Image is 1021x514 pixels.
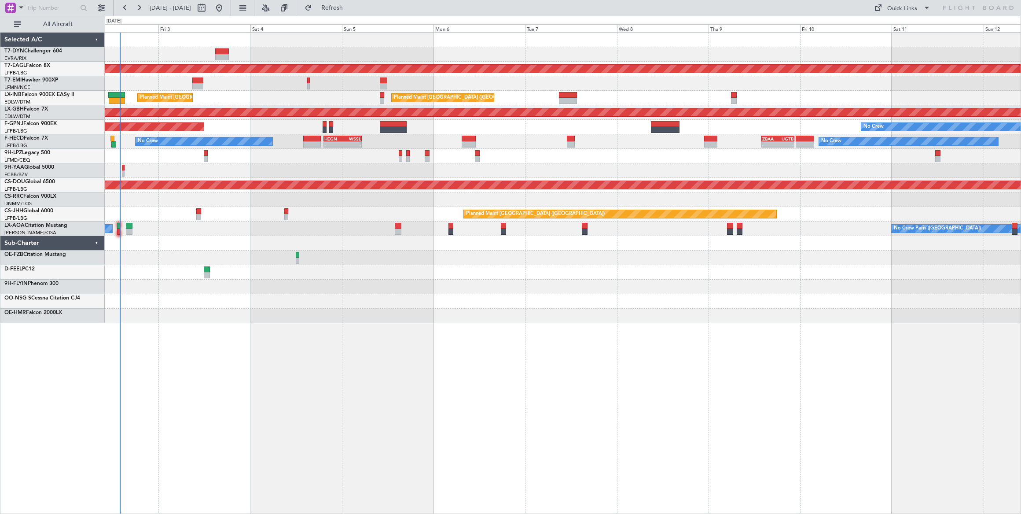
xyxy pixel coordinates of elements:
span: T7-DYN [4,48,24,54]
a: EDLW/DTM [4,113,30,120]
div: WSSL [342,136,361,141]
button: Quick Links [870,1,935,15]
div: [DATE] [107,18,121,25]
div: - [778,142,793,147]
a: LX-AOACitation Mustang [4,223,67,228]
a: LFPB/LBG [4,142,27,149]
a: LFPB/LBG [4,70,27,76]
a: LX-INBFalcon 900EX EASy II [4,92,74,97]
div: Sat 4 [250,24,342,32]
div: Tue 7 [525,24,617,32]
div: UGTB [778,136,793,141]
a: F-HECDFalcon 7X [4,136,48,141]
a: EVRA/RIX [4,55,26,62]
div: ZBAA [762,136,778,141]
a: T7-EAGLFalcon 8X [4,63,50,68]
span: OO-NSG S [4,296,31,301]
a: LX-GBHFalcon 7X [4,107,48,112]
span: T7-EAGL [4,63,26,68]
span: 9H-YAA [4,165,24,170]
a: 9H-LPZLegacy 500 [4,150,50,155]
button: Refresh [301,1,353,15]
div: Sat 11 [892,24,983,32]
span: [DATE] - [DATE] [150,4,191,12]
span: F-GPNJ [4,121,23,126]
span: OE-HMR [4,310,26,315]
a: 9H-YAAGlobal 5000 [4,165,54,170]
div: No Crew [138,135,158,148]
div: No Crew [863,120,884,133]
div: - [762,142,778,147]
span: LX-AOA [4,223,25,228]
span: Refresh [314,5,351,11]
a: LFMD/CEQ [4,157,30,163]
div: No Crew [821,135,841,148]
a: OO-NSG SCessna Citation CJ4 [4,296,80,301]
a: F-GPNJFalcon 900EX [4,121,57,126]
div: No Crew Paris ([GEOGRAPHIC_DATA]) [894,222,981,235]
span: CS-DOU [4,179,25,185]
a: LFPB/LBG [4,186,27,192]
div: Fri 3 [158,24,250,32]
span: LX-INB [4,92,22,97]
a: T7-EMIHawker 900XP [4,78,58,83]
a: CS-DOUGlobal 6500 [4,179,55,185]
a: LFPB/LBG [4,215,27,222]
div: Fri 10 [800,24,892,32]
span: D-FEEL [4,266,22,272]
a: OE-FZBCitation Mustang [4,252,66,257]
div: Thu 2 [67,24,158,32]
div: Planned Maint [GEOGRAPHIC_DATA] ([GEOGRAPHIC_DATA]) [394,91,533,104]
div: HEGN [324,136,343,141]
span: T7-EMI [4,78,22,83]
a: D-FEELPC12 [4,266,35,272]
div: Quick Links [887,4,917,13]
span: CS-RRC [4,194,23,199]
div: Planned Maint [GEOGRAPHIC_DATA] [140,91,224,104]
div: - [342,142,361,147]
a: DNMM/LOS [4,200,32,207]
span: F-HECD [4,136,24,141]
span: All Aircraft [23,21,93,27]
span: LX-GBH [4,107,24,112]
a: OE-HMRFalcon 2000LX [4,310,62,315]
span: 9H-LPZ [4,150,22,155]
a: [PERSON_NAME]/QSA [4,229,56,236]
div: - [324,142,343,147]
a: LFPB/LBG [4,128,27,134]
a: CS-JHHGlobal 6000 [4,208,53,214]
div: Mon 6 [433,24,525,32]
div: Sun 5 [342,24,433,32]
span: 9H-FLYIN [4,281,28,286]
div: Wed 8 [617,24,709,32]
span: OE-FZB [4,252,23,257]
a: T7-DYNChallenger 604 [4,48,62,54]
span: CS-JHH [4,208,23,214]
a: CS-RRCFalcon 900LX [4,194,56,199]
a: EDLW/DTM [4,99,30,105]
a: 9H-FLYINPhenom 300 [4,281,59,286]
div: Thu 9 [709,24,800,32]
input: Trip Number [27,1,77,15]
a: LFMN/NCE [4,84,30,91]
button: All Aircraft [10,17,95,31]
a: FCBB/BZV [4,171,28,178]
div: Planned Maint [GEOGRAPHIC_DATA] ([GEOGRAPHIC_DATA]) [466,207,605,221]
